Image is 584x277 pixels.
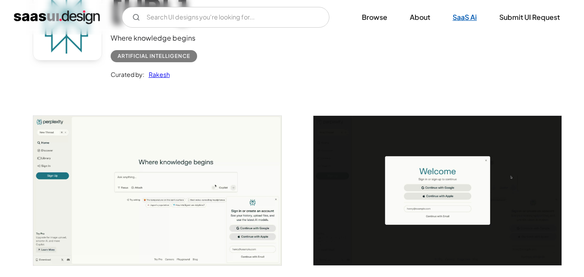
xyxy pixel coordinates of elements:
[111,33,197,43] div: Where knowledge begins
[14,10,100,24] a: home
[111,69,144,80] div: Curated by:
[33,116,281,265] img: 65b9d3bdf19451c686cb9749_perplexity%20home%20page.jpg
[144,69,170,80] a: Rakesh
[399,8,440,27] a: About
[442,8,487,27] a: SaaS Ai
[118,51,190,61] div: Artificial Intelligence
[351,8,398,27] a: Browse
[313,116,562,265] a: open lightbox
[122,7,329,28] form: Email Form
[313,116,562,265] img: 65b9d3bd40d97bb4e9ee2fbe_perplexity%20sign%20in.jpg
[33,116,281,265] a: open lightbox
[489,8,570,27] a: Submit UI Request
[122,7,329,28] input: Search UI designs you're looking for...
